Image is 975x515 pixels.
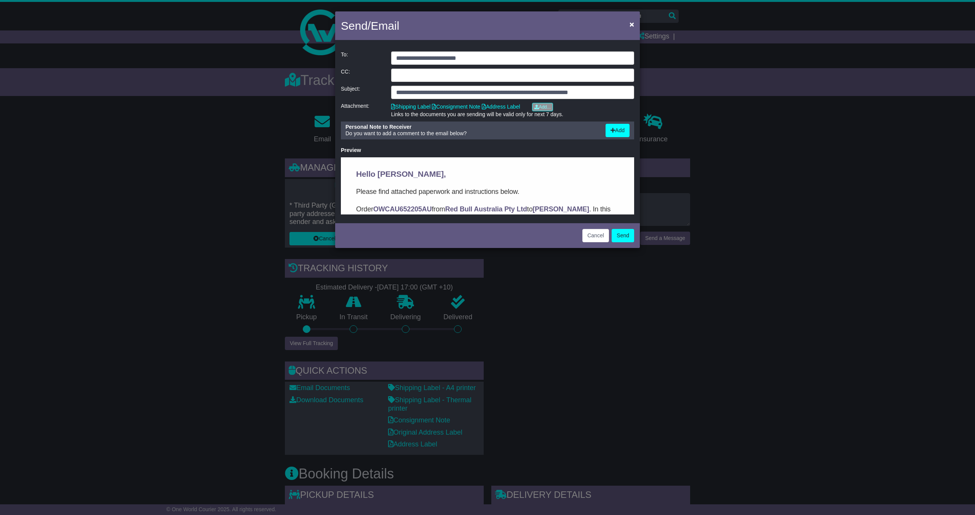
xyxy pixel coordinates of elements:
[582,229,609,242] button: Cancel
[32,48,91,56] strong: OWCAU652205AU
[104,48,186,56] strong: Red Bull Australia Pty Ltd
[341,17,399,34] h4: Send/Email
[341,147,634,154] div: Preview
[482,104,520,110] a: Address Label
[612,229,634,242] button: Send
[337,86,387,99] div: Subject:
[337,51,387,65] div: To:
[391,111,634,118] div: Links to the documents you are sending will be valid only for next 7 days.
[342,124,602,137] div: Do you want to add a comment to the email below?
[606,124,630,137] button: Add
[15,12,105,21] span: Hello [PERSON_NAME],
[391,104,431,110] a: Shipping Label
[337,103,387,118] div: Attachment:
[345,124,598,130] div: Personal Note to Receiver
[15,46,278,68] p: Order from to . In this email you’ll find important information about your order, and what you ne...
[432,104,480,110] a: Consignment Note
[630,20,634,29] span: ×
[15,29,278,40] p: Please find attached paperwork and instructions below.
[192,48,248,56] strong: [PERSON_NAME]
[337,69,387,82] div: CC:
[532,103,553,111] a: Add...
[626,16,638,32] button: Close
